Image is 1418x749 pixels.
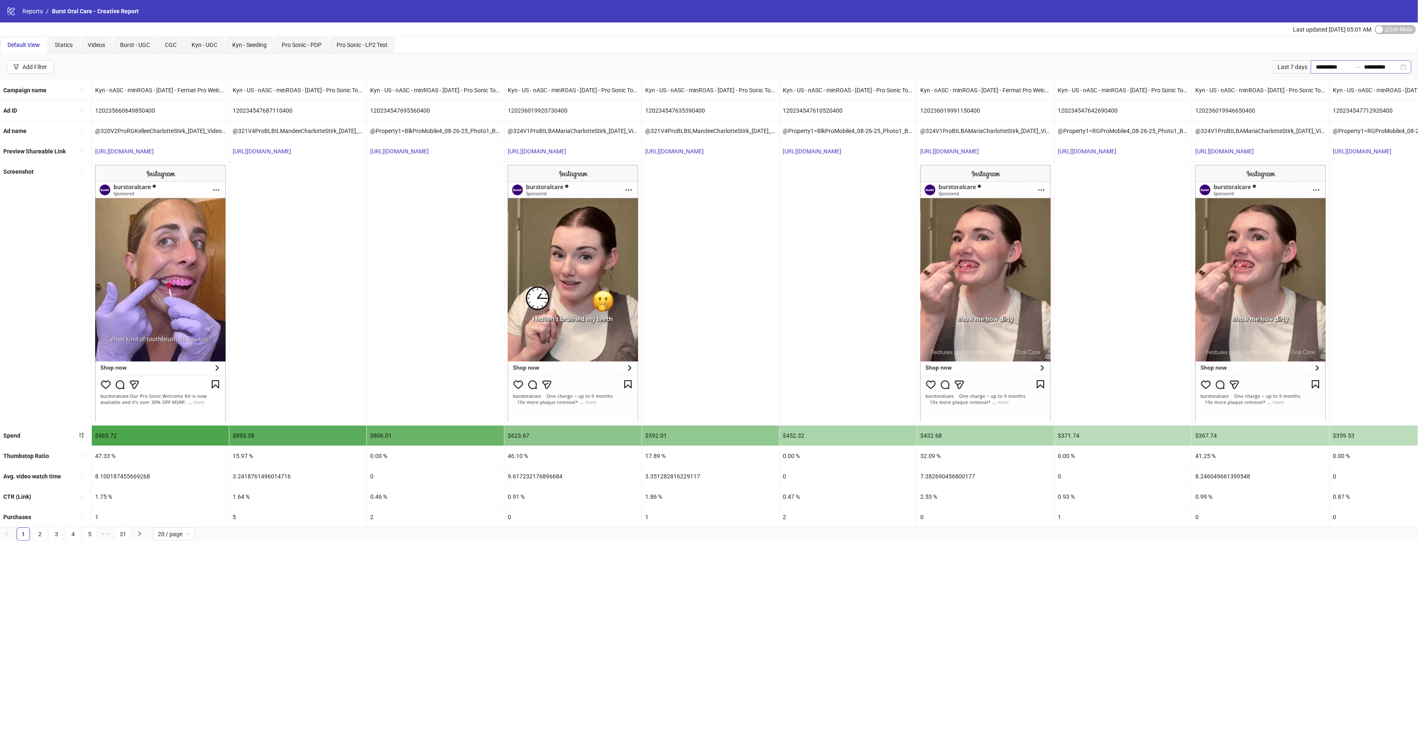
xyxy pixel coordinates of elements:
[367,426,504,446] div: $806.01
[79,148,84,154] span: sort-ascending
[229,466,366,486] div: 3.2418761496014716
[504,121,641,141] div: @324V1ProBILBAMariaCharlotteStirk_[DATE]_Video1_Brand_Testimonial_ProSonicToothBrush_BurstOralCar...
[642,507,779,527] div: 1
[21,7,44,16] a: Reports
[79,473,84,479] span: sort-ascending
[1054,466,1192,486] div: 0
[229,507,366,527] div: 5
[779,101,917,121] div: 120234547610520400
[642,466,779,486] div: 3.351282816229117
[3,87,47,94] b: Campaign name
[67,528,79,540] a: 4
[508,165,638,421] img: Screenshot 120236019920730400
[95,165,226,421] img: Screenshot 120235660649850400
[1333,148,1391,155] a: [URL][DOMAIN_NAME]
[779,446,917,466] div: 0.00 %
[229,487,366,507] div: 1.64 %
[642,446,779,466] div: 17.89 %
[3,514,31,520] b: Purchases
[282,42,322,48] span: Pro Sonic - PDP
[79,169,84,175] span: sort-ascending
[367,487,504,507] div: 0.46 %
[642,80,779,100] div: Kyn - US - nASC - minROAS - [DATE] - Pro Sonic Toothbrush - PDP
[1192,101,1329,121] div: 120236019946650400
[92,466,229,486] div: 8.100187455669268
[79,432,84,438] span: sort-descending
[92,487,229,507] div: 1.75 %
[645,148,704,155] a: [URL][DOMAIN_NAME]
[229,121,366,141] div: @321V4ProBLBILMandeeCharlotteStirk_[DATE]_Video1_Brand_Testimonial_ProSonicToothBrush_BurstOralCa...
[158,528,190,540] span: 20 / page
[917,101,1054,121] div: 120236019991150400
[52,8,139,15] span: Burst Oral Care - Creative Report
[3,453,49,459] b: Thumbstop Ratio
[1195,148,1254,155] a: [URL][DOMAIN_NAME]
[370,148,429,155] a: [URL][DOMAIN_NAME]
[1054,80,1192,100] div: Kyn - US - nASC - minROAS - [DATE] - Pro Sonic Toothbrush - PDP
[504,446,641,466] div: 46.10 %
[92,80,229,100] div: Kyn - nASC - minROAS - [DATE] - Fermat Pro Welcome Kit 01
[34,528,46,540] a: 2
[4,531,9,536] span: left
[779,80,917,100] div: Kyn - US - nASC - minROAS - [DATE] - Pro Sonic Toothbrush - PDP
[79,494,84,500] span: sort-ascending
[779,426,917,446] div: $452.32
[79,514,84,520] span: sort-ascending
[1054,101,1192,121] div: 120234547642690400
[337,42,388,48] span: Pro Sonic - LP2 Test
[50,527,63,541] li: 3
[229,446,366,466] div: 15.97 %
[133,527,146,541] li: Next Page
[1054,121,1192,141] div: @Property1=RGProMobile4_08-26-25_Photo1_Brand_Review_ProSonicToothbrush_BurstOralCare_
[133,527,146,541] button: right
[1192,466,1329,486] div: 8.246049661399548
[100,527,113,541] span: •••
[137,531,142,536] span: right
[3,473,61,480] b: Avg. video watch time
[92,426,229,446] div: $965.72
[229,101,366,121] div: 120234547687110400
[1054,426,1192,446] div: $371.74
[116,527,130,541] li: 31
[22,64,47,70] div: Add Filter
[120,42,150,48] span: Burst - UGC
[504,487,641,507] div: 0.91 %
[1054,507,1192,527] div: 1
[1192,80,1329,100] div: Kyn - US - nASC - minROAS - [DATE] - Pro Sonic Toothbrush - LP2
[233,148,291,155] a: [URL][DOMAIN_NAME]
[79,453,84,458] span: sort-ascending
[504,80,641,100] div: Kyn - US - nASC - minROAS - [DATE] - Pro Sonic Toothbrush - PDP
[3,432,20,439] b: Spend
[92,507,229,527] div: 1
[84,528,96,540] a: 5
[917,507,1054,527] div: 0
[66,527,80,541] li: 4
[1354,64,1361,70] span: to
[1192,426,1329,446] div: $367.74
[55,42,73,48] span: Statics
[50,528,63,540] a: 3
[7,42,40,48] span: Default View
[917,446,1054,466] div: 32.09 %
[917,121,1054,141] div: @324V1ProBILBAMariaCharlotteStirk_[DATE]_Video1_Brand_Testimonial_ProSonicToothBrush_BurstOralCar...
[1293,26,1371,33] span: Last updated [DATE] 05:01 AM
[79,108,84,113] span: sort-ascending
[504,466,641,486] div: 9.617232176896684
[165,42,177,48] span: CGC
[3,493,31,500] b: CTR (Link)
[1054,446,1192,466] div: 0.00 %
[46,7,49,16] li: /
[229,80,366,100] div: Kyn - US - nASC - minROAS - [DATE] - Pro Sonic Toothbrush - LP2
[1192,121,1329,141] div: @324V1ProBILBAMariaCharlotteStirk_[DATE]_Video1_Brand_Testimonial_ProSonicToothBrush_BurstOralCar...
[100,527,113,541] li: Next 5 Pages
[367,446,504,466] div: 0.00 %
[33,527,47,541] li: 2
[192,42,217,48] span: Kyn - UGC
[917,487,1054,507] div: 2.53 %
[92,446,229,466] div: 47.33 %
[504,101,641,121] div: 120236019920730400
[367,80,504,100] div: Kyn - US - nASC - minROAS - [DATE] - Pro Sonic Toothbrush - LP2
[779,466,917,486] div: 0
[232,42,267,48] span: Kyn - Seeding
[779,507,917,527] div: 2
